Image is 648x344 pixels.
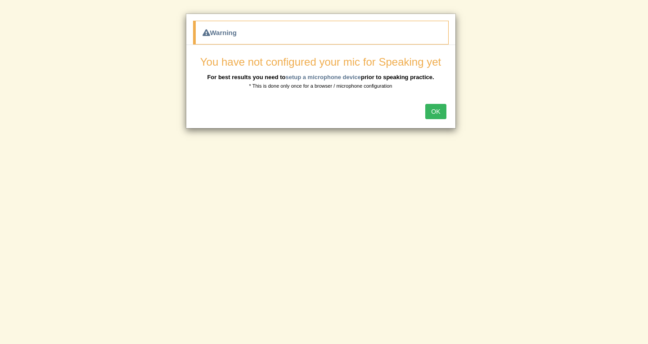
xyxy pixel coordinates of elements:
[200,56,441,68] span: You have not configured your mic for Speaking yet
[193,21,449,45] div: Warning
[249,83,392,89] small: * This is done only once for a browser / microphone configuration
[207,74,434,80] b: For best results you need to prior to speaking practice.
[285,74,361,80] a: setup a microphone device
[425,104,446,119] button: OK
